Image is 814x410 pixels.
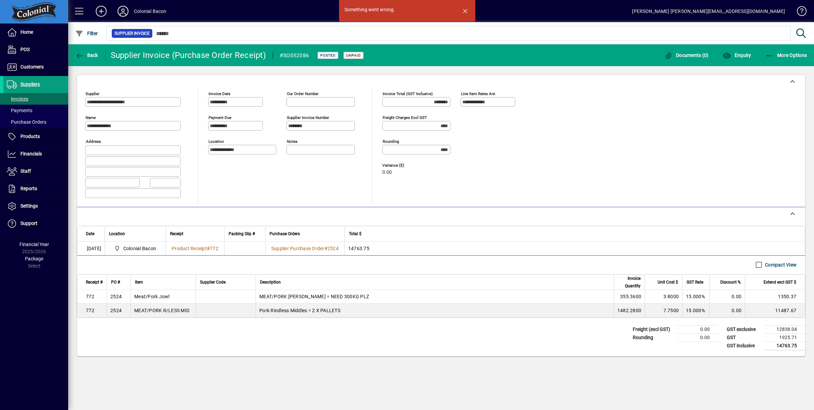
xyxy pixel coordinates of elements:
[260,278,281,286] span: Description
[3,24,68,41] a: Home
[723,341,764,350] td: GST inclusive
[792,1,805,24] a: Knowledge Base
[134,293,170,300] div: Meat/Pork Jowl
[134,307,189,314] div: MEAT/PORK R/LESS MID
[3,93,68,105] a: Invoices
[209,91,230,96] mat-label: Invoice date
[764,333,805,341] td: 1925.71
[135,278,143,286] span: Item
[19,242,49,247] span: Financial Year
[677,333,718,341] td: 0.00
[86,115,96,120] mat-label: Name
[20,168,31,174] span: Staff
[324,246,327,251] span: #
[229,230,255,238] span: Packing Slip #
[25,256,43,261] span: Package
[287,139,297,144] mat-label: Notes
[346,53,361,58] span: Unpaid
[256,304,614,317] td: Pork Rindless Middles = 2 X PALLETS
[86,230,101,238] div: Date
[114,30,150,37] span: Supplier Invoice
[20,29,33,35] span: Home
[86,230,94,238] span: Date
[112,5,134,17] button: Profile
[87,245,102,252] span: [DATE]
[614,290,645,304] td: 355.3600
[20,134,40,139] span: Products
[172,246,207,251] span: Product Receipt
[3,198,68,215] a: Settings
[3,180,68,197] a: Reports
[764,49,809,61] button: More Options
[107,290,130,304] td: 2524
[20,81,40,87] span: Suppliers
[3,128,68,145] a: Products
[327,246,339,251] span: 2524
[682,304,709,317] td: 15.000%
[629,325,677,333] td: Freight (excl GST)
[764,325,805,333] td: 12838.04
[766,52,807,58] span: More Options
[209,115,231,120] mat-label: Payment due
[170,230,220,238] div: Receipt
[645,304,682,317] td: 7.7500
[20,186,37,191] span: Reports
[86,91,99,96] mat-label: Supplier
[134,6,166,17] div: Colonial Bacon
[256,290,614,304] td: MEAT/PORK [PERSON_NAME] = NEED 300KG PLZ
[7,119,46,125] span: Purchase Orders
[3,146,68,163] a: Financials
[77,304,107,317] td: 772
[461,91,495,96] mat-label: Line item rates are
[169,245,221,252] a: Product Receipt#772
[75,52,98,58] span: Back
[271,246,324,251] span: Supplier Purchase Order
[210,246,218,251] span: 772
[632,6,785,17] div: [PERSON_NAME] [PERSON_NAME][EMAIL_ADDRESS][DOMAIN_NAME]
[723,333,764,341] td: GST
[7,96,28,102] span: Invoices
[74,49,100,61] button: Back
[209,139,224,144] mat-label: Location
[170,230,183,238] span: Receipt
[86,278,103,286] span: Receipt #
[709,304,745,317] td: 0.00
[764,261,797,268] label: Compact View
[3,41,68,58] a: POS
[382,163,423,168] span: Variance ($)
[229,230,261,238] div: Packing Slip #
[764,341,805,350] td: 14763.75
[3,59,68,76] a: Customers
[20,221,37,226] span: Support
[20,64,44,70] span: Customers
[344,242,805,255] td: 14763.75
[287,115,329,120] mat-label: Supplier invoice number
[723,325,764,333] td: GST exclusive
[629,333,677,341] td: Rounding
[658,278,678,286] span: Unit Cost $
[109,230,125,238] span: Location
[123,245,156,252] span: Colonial Bacon
[112,244,159,253] span: Colonial Bacon
[720,278,741,286] span: Discount %
[664,52,709,58] span: Documents (0)
[745,290,805,304] td: 1350.37
[75,31,98,36] span: Filter
[3,105,68,116] a: Payments
[280,50,309,61] div: #SO052086
[287,91,319,96] mat-label: Our order number
[721,49,753,61] button: Enquiry
[3,215,68,232] a: Support
[383,139,399,144] mat-label: Rounding
[111,278,120,286] span: PO #
[645,290,682,304] td: 3.8000
[68,49,106,61] app-page-header-button: Back
[20,47,30,52] span: POS
[207,246,210,251] span: #
[764,278,796,286] span: Extend excl GST $
[7,108,32,113] span: Payments
[709,290,745,304] td: 0.00
[77,290,107,304] td: 772
[663,49,710,61] button: Documents (0)
[269,245,341,252] a: Supplier Purchase Order#2524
